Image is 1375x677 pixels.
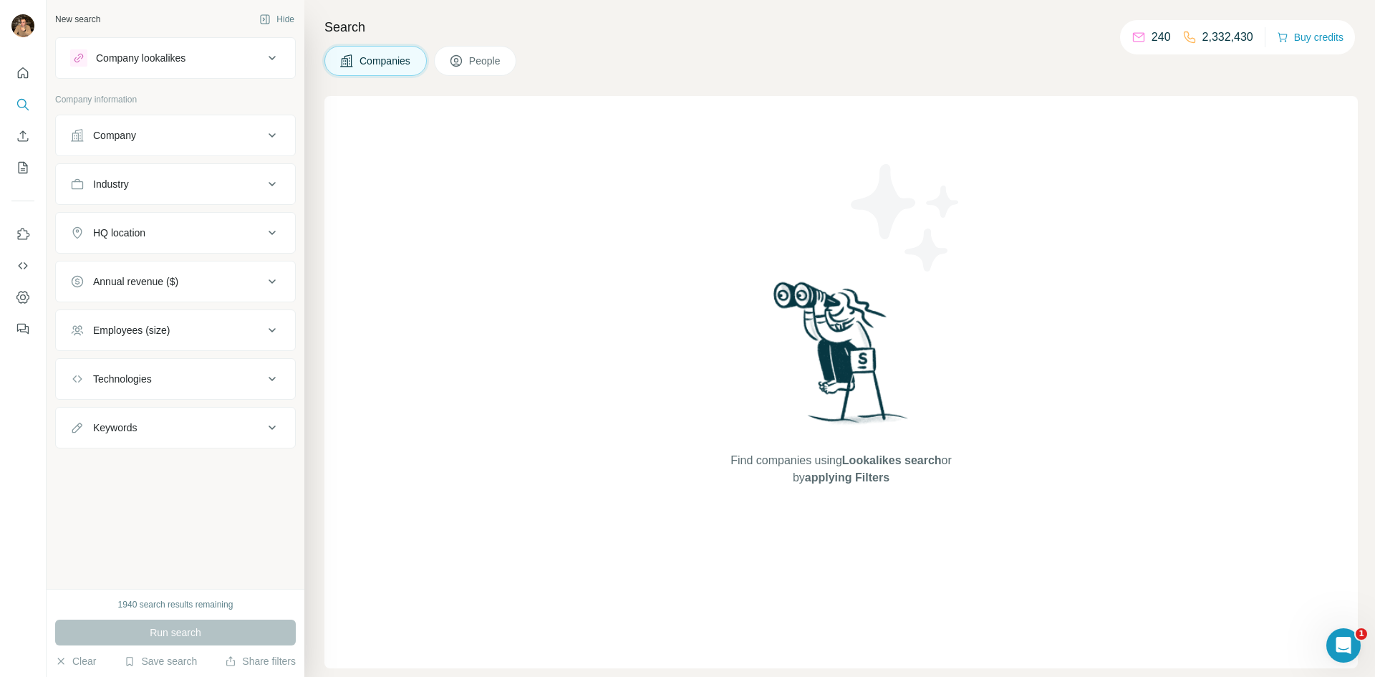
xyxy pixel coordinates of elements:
button: Technologies [56,362,295,396]
iframe: Intercom live chat [1326,628,1361,663]
div: 1940 search results remaining [118,598,233,611]
img: Avatar [11,14,34,37]
button: Use Surfe on LinkedIn [11,221,34,247]
div: Employees (size) [93,323,170,337]
div: Industry [93,177,129,191]
div: Technologies [93,372,152,386]
div: Keywords [93,421,137,435]
button: Clear [55,654,96,668]
button: Company [56,118,295,153]
div: HQ location [93,226,145,240]
button: Feedback [11,316,34,342]
p: 240 [1152,29,1171,46]
button: Quick start [11,60,34,86]
button: Enrich CSV [11,123,34,149]
img: Surfe Illustration - Woman searching with binoculars [767,278,916,438]
img: Surfe Illustration - Stars [841,153,970,282]
button: Search [11,92,34,117]
button: Dashboard [11,284,34,310]
span: applying Filters [805,471,889,484]
span: Find companies using or by [726,452,955,486]
span: 1 [1356,628,1367,640]
button: Annual revenue ($) [56,264,295,299]
button: Use Surfe API [11,253,34,279]
span: Companies [360,54,412,68]
div: New search [55,13,100,26]
p: 2,332,430 [1202,29,1253,46]
button: Employees (size) [56,313,295,347]
p: Company information [55,93,296,106]
button: Buy credits [1277,27,1343,47]
span: Lookalikes search [842,454,942,466]
button: Keywords [56,410,295,445]
button: Industry [56,167,295,201]
div: Annual revenue ($) [93,274,178,289]
div: Company lookalikes [96,51,185,65]
h4: Search [324,17,1358,37]
span: People [469,54,502,68]
button: HQ location [56,216,295,250]
button: Share filters [225,654,296,668]
button: Hide [249,9,304,30]
div: Company [93,128,136,143]
button: Company lookalikes [56,41,295,75]
button: Save search [124,654,197,668]
button: My lists [11,155,34,181]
